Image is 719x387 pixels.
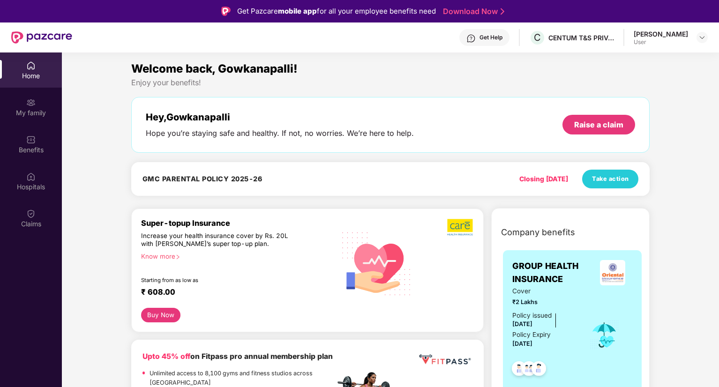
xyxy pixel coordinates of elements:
[141,308,181,322] button: Buy Now
[600,260,625,285] img: insurerLogo
[512,340,532,347] span: [DATE]
[11,31,72,44] img: New Pazcare Logo
[131,78,650,88] div: Enjoy your benefits!
[26,98,36,107] img: svg+xml;base64,PHN2ZyB3aWR0aD0iMjAiIGhlaWdodD0iMjAiIHZpZXdCb3g9IjAgMCAyMCAyMCIgZmlsbD0ibm9uZSIgeG...
[574,119,623,130] div: Raise a claim
[146,112,414,123] div: Hey, Gowkanapalli
[443,7,502,16] a: Download Now
[131,62,298,75] span: Welcome back, Gowkanapalli!
[582,170,638,188] button: Take action
[512,286,577,296] span: Cover
[501,226,575,239] span: Company benefits
[142,352,190,361] b: Upto 45% off
[447,218,474,236] img: b5dec4f62d2307b9de63beb79f102df3.png
[519,174,568,184] div: Closing [DATE]
[634,30,688,38] div: [PERSON_NAME]
[589,320,620,350] img: icon
[146,128,414,138] div: Hope you’re staying safe and healthy. If not, no worries. We’re here to help.
[237,6,436,17] div: Get Pazcare for all your employee benefits need
[512,311,552,320] div: Policy issued
[508,358,531,381] img: svg+xml;base64,PHN2ZyB4bWxucz0iaHR0cDovL3d3dy53My5vcmcvMjAwMC9zdmciIHdpZHRoPSI0OC45NDMiIGhlaWdodD...
[26,61,36,70] img: svg+xml;base64,PHN2ZyBpZD0iSG9tZSIgeG1sbnM9Imh0dHA6Ly93d3cudzMub3JnLzIwMDAvc3ZnIiB3aWR0aD0iMjAiIG...
[142,352,333,361] b: on Fitpass pro annual membership plan
[466,34,476,43] img: svg+xml;base64,PHN2ZyBpZD0iSGVscC0zMngzMiIgeG1sbnM9Imh0dHA6Ly93d3cudzMub3JnLzIwMDAvc3ZnIiB3aWR0aD...
[278,7,317,15] strong: mobile app
[479,34,502,41] div: Get Help
[527,358,550,381] img: svg+xml;base64,PHN2ZyB4bWxucz0iaHR0cDovL3d3dy53My5vcmcvMjAwMC9zdmciIHdpZHRoPSI0OC45NDMiIGhlaWdodD...
[141,253,330,259] div: Know more
[141,277,295,283] div: Starting from as low as
[512,330,551,340] div: Policy Expiry
[517,358,540,381] img: svg+xml;base64,PHN2ZyB4bWxucz0iaHR0cDovL3d3dy53My5vcmcvMjAwMC9zdmciIHdpZHRoPSI0OC45MTUiIGhlaWdodD...
[335,221,419,305] img: svg+xml;base64,PHN2ZyB4bWxucz0iaHR0cDovL3d3dy53My5vcmcvMjAwMC9zdmciIHhtbG5zOnhsaW5rPSJodHRwOi8vd3...
[141,287,326,298] div: ₹ 608.00
[26,135,36,144] img: svg+xml;base64,PHN2ZyBpZD0iQmVuZWZpdHMiIHhtbG5zPSJodHRwOi8vd3d3LnczLm9yZy8yMDAwL3N2ZyIgd2lkdGg9Ij...
[512,320,532,327] span: [DATE]
[534,32,541,43] span: C
[142,174,262,184] h4: GMC PARENTAL POLICY 2025-26
[634,38,688,46] div: User
[26,172,36,181] img: svg+xml;base64,PHN2ZyBpZD0iSG9zcGl0YWxzIiB4bWxucz0iaHR0cDovL3d3dy53My5vcmcvMjAwMC9zdmciIHdpZHRoPS...
[592,174,629,184] span: Take action
[26,209,36,218] img: svg+xml;base64,PHN2ZyBpZD0iQ2xhaW0iIHhtbG5zPSJodHRwOi8vd3d3LnczLm9yZy8yMDAwL3N2ZyIgd2lkdGg9IjIwIi...
[175,254,180,260] span: right
[512,298,577,307] span: ₹2 Lakhs
[698,34,706,41] img: svg+xml;base64,PHN2ZyBpZD0iRHJvcGRvd24tMzJ4MzIiIHhtbG5zPSJodHRwOi8vd3d3LnczLm9yZy8yMDAwL3N2ZyIgd2...
[548,33,614,42] div: CENTUM T&S PRIVATE LIMITED
[141,232,295,249] div: Increase your health insurance cover by Rs. 20L with [PERSON_NAME]’s super top-up plan.
[221,7,231,16] img: Logo
[501,7,504,16] img: Stroke
[417,351,472,368] img: fppp.png
[512,260,593,286] span: GROUP HEALTH INSURANCE
[141,218,335,228] div: Super-topup Insurance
